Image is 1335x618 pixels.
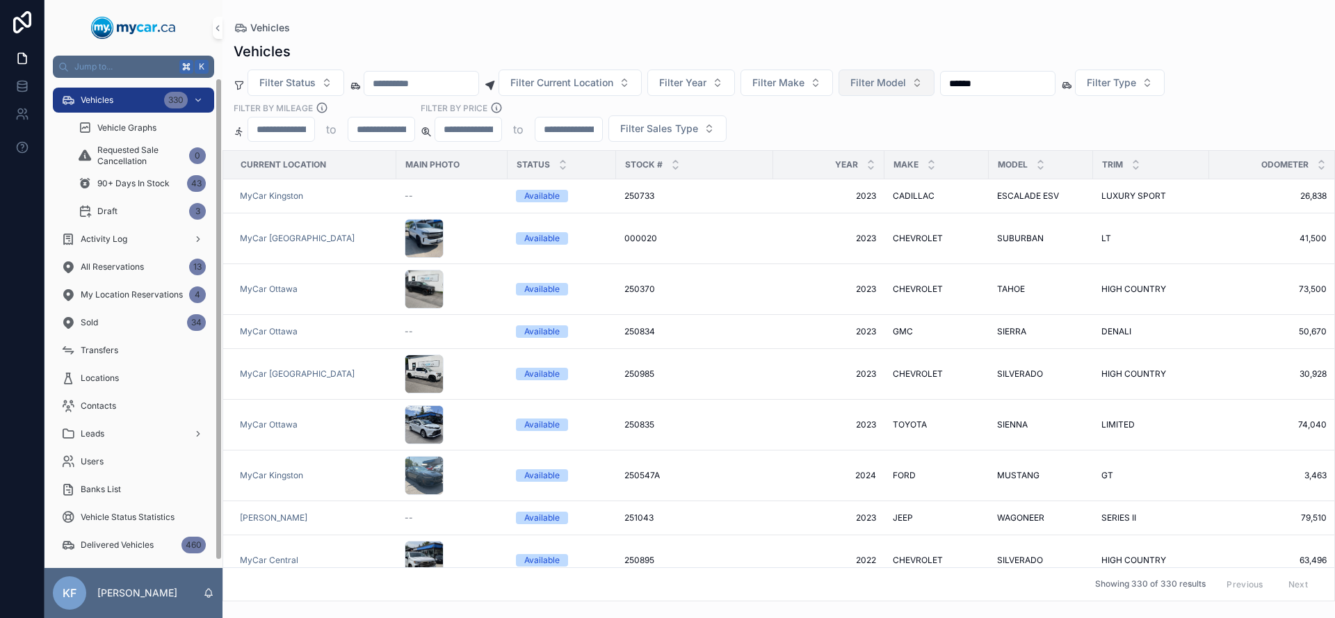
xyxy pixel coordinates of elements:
a: GT [1101,470,1201,481]
button: Select Button [647,70,735,96]
a: Transfers [53,338,214,363]
span: 250547A [624,470,660,481]
a: 2023 [782,368,876,380]
span: Contacts [81,400,116,412]
a: Requested Sale Cancellation0 [70,143,214,168]
a: LT [1101,233,1201,244]
span: Users [81,456,104,467]
span: Current Location [241,159,326,170]
span: All Reservations [81,261,144,273]
span: Model [998,159,1028,170]
a: 3,463 [1217,470,1327,481]
a: MyCar Ottawa [240,284,298,295]
span: Year [835,159,858,170]
span: Stock # [625,159,663,170]
a: MyCar Ottawa [240,419,298,430]
a: SUBURBAN [997,233,1085,244]
a: 000020 [624,233,765,244]
span: Status [517,159,550,170]
span: 90+ Days In Stock [97,178,170,189]
a: Available [516,283,608,295]
button: Select Button [608,115,727,142]
a: MyCar Kingston [240,470,303,481]
span: 2023 [782,233,876,244]
a: Locations [53,366,214,391]
span: Vehicle Status Statistics [81,512,175,523]
span: HIGH COUNTRY [1101,284,1166,295]
div: Available [524,512,560,524]
p: to [326,121,337,138]
a: Banks List [53,477,214,502]
span: 2022 [782,555,876,566]
span: Trim [1102,159,1123,170]
span: Jump to... [74,61,174,72]
span: Odometer [1261,159,1309,170]
a: 2023 [782,512,876,523]
span: WAGONEER [997,512,1044,523]
span: Filter Year [659,76,706,90]
span: 41,500 [1217,233,1327,244]
button: Select Button [499,70,642,96]
a: HIGH COUNTRY [1101,284,1201,295]
span: Vehicle Graphs [97,122,156,133]
span: GMC [893,326,913,337]
span: Delivered Vehicles [81,539,154,551]
span: GT [1101,470,1113,481]
a: [PERSON_NAME] [240,512,307,523]
span: MUSTANG [997,470,1039,481]
a: MyCar [GEOGRAPHIC_DATA] [240,233,388,244]
a: 2023 [782,326,876,337]
a: Available [516,554,608,567]
a: MyCar Ottawa [240,284,388,295]
span: Transfers [81,345,118,356]
a: 250835 [624,419,765,430]
span: 250985 [624,368,654,380]
span: LIMITED [1101,419,1135,430]
span: MyCar Central [240,555,298,566]
button: Select Button [839,70,934,96]
a: TAHOE [997,284,1085,295]
a: GMC [893,326,980,337]
a: Available [516,190,608,202]
span: DENALI [1101,326,1131,337]
span: Main Photo [405,159,460,170]
a: MyCar Kingston [240,190,303,202]
div: Available [524,232,560,245]
span: Draft [97,206,118,217]
a: Available [516,418,608,431]
a: Vehicle Status Statistics [53,505,214,530]
div: Available [524,368,560,380]
span: Requested Sale Cancellation [97,145,184,167]
a: 250547A [624,470,765,481]
span: HIGH COUNTRY [1101,555,1166,566]
span: -- [405,190,413,202]
img: App logo [91,17,176,39]
a: 2023 [782,284,876,295]
a: 30,928 [1217,368,1327,380]
a: Draft3 [70,199,214,224]
button: Select Button [248,70,344,96]
a: MyCar Kingston [240,470,388,481]
a: MyCar Ottawa [240,326,298,337]
div: Available [524,554,560,567]
span: SIERRA [997,326,1026,337]
div: Available [524,325,560,338]
span: LT [1101,233,1111,244]
a: LIMITED [1101,419,1201,430]
button: Jump to...K [53,56,214,78]
div: Available [524,283,560,295]
a: MyCar Ottawa [240,326,388,337]
div: 43 [187,175,206,192]
a: Vehicle Graphs [70,115,214,140]
a: 250733 [624,190,765,202]
a: Contacts [53,393,214,418]
span: Vehicles [81,95,113,106]
a: SIENNA [997,419,1085,430]
a: CHEVROLET [893,233,980,244]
